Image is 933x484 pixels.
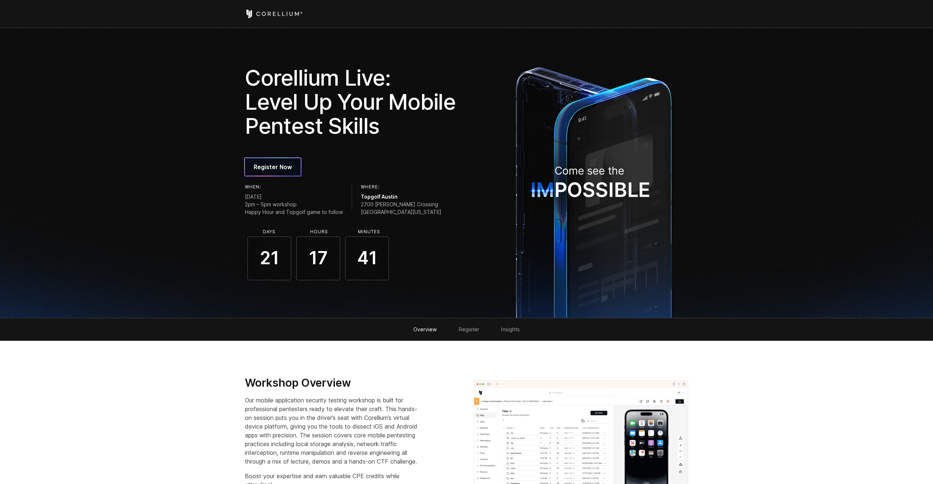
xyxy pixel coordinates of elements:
span: 2pm – 5pm workshop Happy Hour and Topgolf game to follow [245,200,343,216]
li: Days [247,229,291,234]
li: Hours [297,229,341,234]
span: [DATE] [245,193,343,200]
span: 41 [345,237,389,280]
span: 17 [296,237,340,280]
span: Topgolf Austin [361,193,441,200]
a: Corellium Home [245,9,303,18]
img: ImpossibleDevice_1x [512,63,675,318]
li: Minutes [347,229,391,234]
h3: Workshop Overview [245,376,423,390]
a: Overview [413,326,437,332]
p: Our mobile application security testing workshop is built for professional pentesters ready to el... [245,396,423,466]
a: Register Now [245,158,301,176]
h1: Corellium Live: Level Up Your Mobile Pentest Skills [245,66,461,138]
span: Register Now [254,163,292,171]
h6: When: [245,184,343,190]
span: 2700 [PERSON_NAME] Crossing [GEOGRAPHIC_DATA][US_STATE] [361,200,441,216]
a: Insights [501,326,520,332]
h6: Where: [361,184,441,190]
a: Register [459,326,480,332]
span: 21 [247,237,291,280]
